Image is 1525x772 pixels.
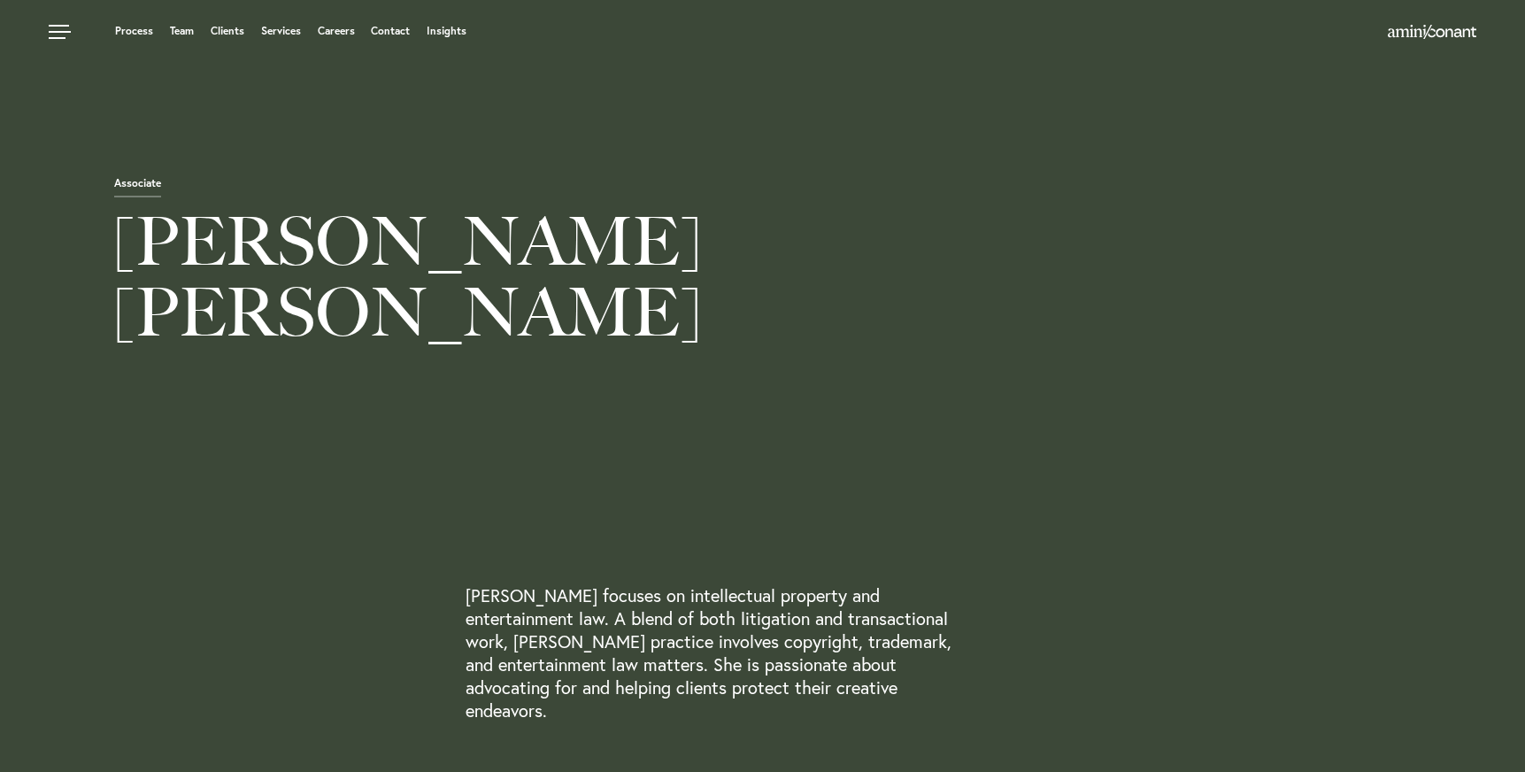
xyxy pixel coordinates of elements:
a: Insights [427,26,466,36]
a: Careers [318,26,355,36]
a: Services [261,26,301,36]
a: Home [1388,26,1476,40]
img: Amini & Conant [1388,25,1476,39]
p: [PERSON_NAME] focuses on intellectual property and entertainment law. A blend of both litigation ... [466,584,978,722]
a: Process [115,26,153,36]
a: Team [170,26,194,36]
span: Associate [114,178,161,197]
a: Clients [211,26,244,36]
a: Contact [371,26,410,36]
